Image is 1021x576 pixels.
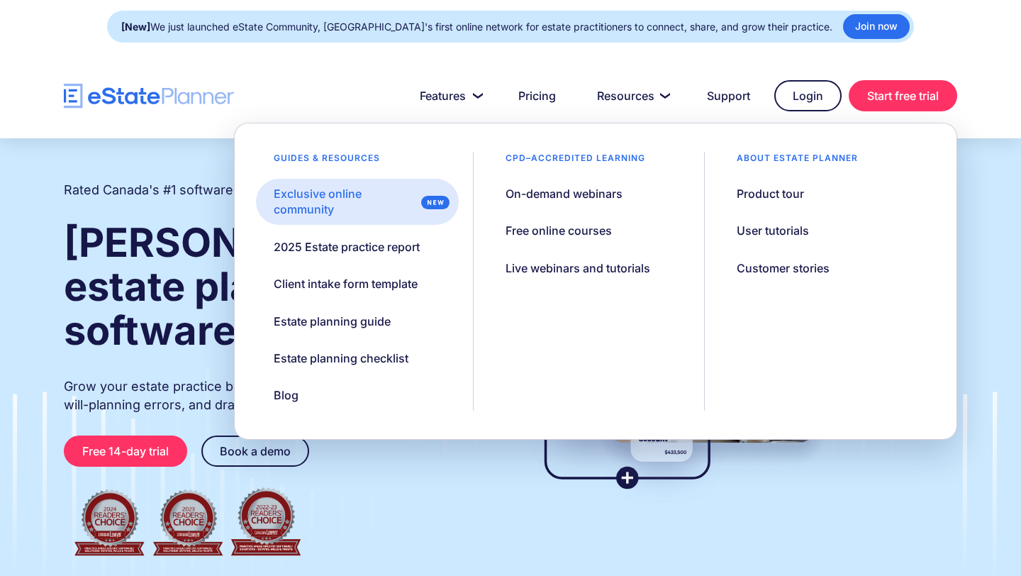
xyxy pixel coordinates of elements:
[843,14,910,39] a: Join now
[274,186,415,218] div: Exclusive online community
[719,216,827,245] a: User tutorials
[201,436,309,467] a: Book a demo
[774,80,842,111] a: Login
[256,152,398,172] div: Guides & resources
[580,82,683,110] a: Resources
[256,179,458,225] a: Exclusive online community
[488,253,668,283] a: Live webinars and tutorials
[256,232,437,262] a: 2025 Estate practice report
[274,387,299,403] div: Blog
[719,253,847,283] a: Customer stories
[64,218,481,355] strong: [PERSON_NAME] and estate planning software
[737,260,830,276] div: Customer stories
[274,276,418,292] div: Client intake form template
[737,186,804,201] div: Product tour
[506,260,650,276] div: Live webinars and tutorials
[849,80,957,111] a: Start free trial
[256,380,316,410] a: Blog
[488,179,640,209] a: On-demand webinars
[719,152,876,172] div: About estate planner
[64,436,187,467] a: Free 14-day trial
[488,152,663,172] div: CPD–accredited learning
[690,82,767,110] a: Support
[274,314,391,329] div: Estate planning guide
[121,17,832,37] div: We just launched eState Community, [GEOGRAPHIC_DATA]'s first online network for estate practition...
[506,186,623,201] div: On-demand webinars
[256,343,426,373] a: Estate planning checklist
[403,82,494,110] a: Features
[506,223,612,238] div: Free online courses
[719,179,822,209] a: Product tour
[64,84,234,109] a: home
[488,216,630,245] a: Free online courses
[256,306,408,336] a: Estate planning guide
[64,181,376,199] h2: Rated Canada's #1 software for estate practitioners
[64,377,484,414] p: Grow your estate practice by streamlining client intake, reducing will-planning errors, and draft...
[274,350,408,366] div: Estate planning checklist
[256,269,435,299] a: Client intake form template
[274,239,420,255] div: 2025 Estate practice report
[737,223,809,238] div: User tutorials
[501,82,573,110] a: Pricing
[121,21,150,33] strong: [New]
